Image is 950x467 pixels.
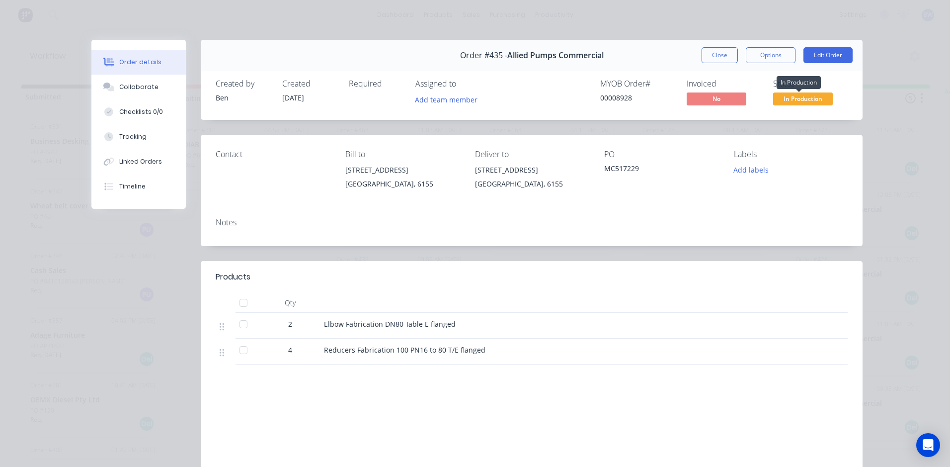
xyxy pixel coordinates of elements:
[282,79,337,89] div: Created
[702,47,738,63] button: Close
[734,150,848,159] div: Labels
[415,79,515,89] div: Assigned to
[604,150,718,159] div: PO
[475,163,589,177] div: [STREET_ADDRESS]
[288,345,292,355] span: 4
[91,99,186,124] button: Checklists 0/0
[91,149,186,174] button: Linked Orders
[349,79,403,89] div: Required
[216,150,329,159] div: Contact
[728,163,774,177] button: Add labels
[119,132,147,141] div: Tracking
[773,93,833,107] button: In Production
[600,93,675,103] div: 00008928
[345,177,459,191] div: [GEOGRAPHIC_DATA], 6155
[803,47,853,63] button: Edit Order
[345,163,459,195] div: [STREET_ADDRESS][GEOGRAPHIC_DATA], 6155
[604,163,718,177] div: MC517229
[460,51,507,60] span: Order #435 -
[324,345,485,355] span: Reducers Fabrication 100 PN16 to 80 T/E flanged
[687,79,761,89] div: Invoiced
[777,76,821,89] div: In Production
[687,93,746,105] span: No
[119,58,161,67] div: Order details
[216,218,848,227] div: Notes
[119,182,146,191] div: Timeline
[475,163,589,195] div: [STREET_ADDRESS][GEOGRAPHIC_DATA], 6155
[916,433,940,457] div: Open Intercom Messenger
[216,79,270,89] div: Created by
[216,271,250,283] div: Products
[345,150,459,159] div: Bill to
[216,93,270,103] div: Ben
[773,79,848,89] div: Status
[288,319,292,329] span: 2
[415,93,483,106] button: Add team member
[773,93,833,105] span: In Production
[345,163,459,177] div: [STREET_ADDRESS]
[91,174,186,199] button: Timeline
[475,150,589,159] div: Deliver to
[475,177,589,191] div: [GEOGRAPHIC_DATA], 6155
[91,50,186,75] button: Order details
[410,93,483,106] button: Add team member
[119,157,162,166] div: Linked Orders
[282,93,304,102] span: [DATE]
[91,124,186,149] button: Tracking
[119,107,163,116] div: Checklists 0/0
[91,75,186,99] button: Collaborate
[746,47,795,63] button: Options
[600,79,675,89] div: MYOB Order #
[324,319,456,329] span: Elbow Fabrication DN80 Table E flanged
[119,83,158,92] div: Collaborate
[507,51,604,60] span: Allied Pumps Commercial
[260,293,320,313] div: Qty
